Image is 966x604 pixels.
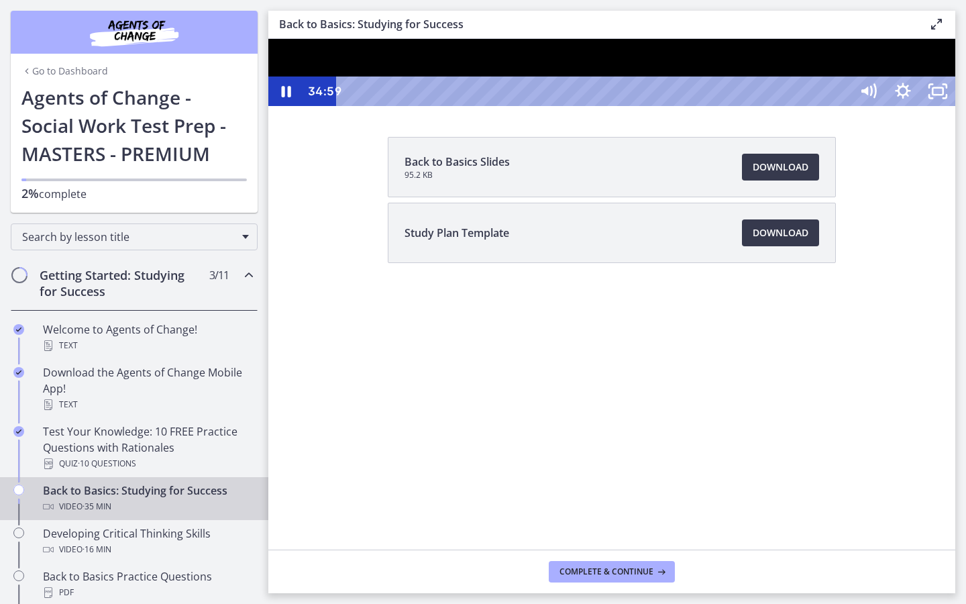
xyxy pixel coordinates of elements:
[43,338,252,354] div: Text
[13,426,24,437] i: Completed
[21,64,108,78] a: Go to Dashboard
[40,267,203,299] h2: Getting Started: Studying for Success
[405,225,509,241] span: Study Plan Template
[559,566,653,577] span: Complete & continue
[549,561,675,583] button: Complete & continue
[43,364,252,413] div: Download the Agents of Change Mobile App!
[21,83,247,168] h1: Agents of Change - Social Work Test Prep - MASTERS - PREMIUM
[43,397,252,413] div: Text
[43,456,252,472] div: Quiz
[11,223,258,250] div: Search by lesson title
[78,456,136,472] span: · 10 Questions
[83,499,111,515] span: · 35 min
[742,219,819,246] a: Download
[753,225,808,241] span: Download
[753,159,808,175] span: Download
[13,324,24,335] i: Completed
[43,321,252,354] div: Welcome to Agents of Change!
[405,154,510,170] span: Back to Basics Slides
[279,16,907,32] h3: Back to Basics: Studying for Success
[405,170,510,181] span: 95.2 KB
[83,542,111,558] span: · 16 min
[22,230,235,244] span: Search by lesson title
[43,499,252,515] div: Video
[268,39,955,106] iframe: Video Lesson
[21,185,247,202] p: complete
[43,423,252,472] div: Test Your Knowledge: 10 FREE Practice Questions with Rationales
[13,367,24,378] i: Completed
[43,483,252,515] div: Back to Basics: Studying for Success
[21,185,39,201] span: 2%
[43,585,252,601] div: PDF
[209,267,229,283] span: 3 / 11
[43,525,252,558] div: Developing Critical Thinking Skills
[43,568,252,601] div: Back to Basics Practice Questions
[54,16,215,48] img: Agents of Change
[43,542,252,558] div: Video
[742,154,819,181] a: Download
